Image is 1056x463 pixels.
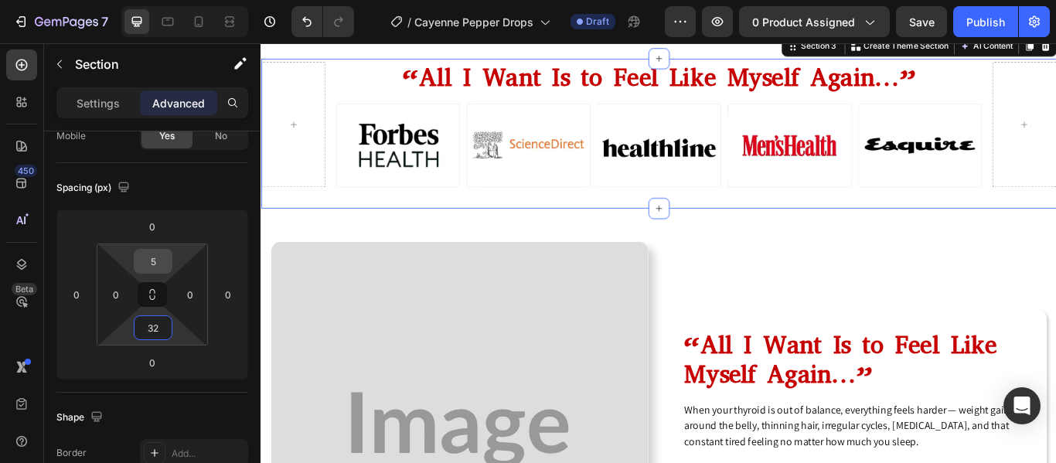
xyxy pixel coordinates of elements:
[216,283,240,306] input: 0
[137,215,168,238] input: 0
[137,351,168,374] input: 0
[159,129,175,143] span: Yes
[87,22,840,59] h2: “All I Want Is to Feel Like Myself Again…”
[414,14,533,30] span: Cayenne Pepper Drops
[56,407,106,428] div: Shape
[179,283,202,306] input: 0px
[739,6,890,37] button: 0 product assigned
[215,129,227,143] span: No
[56,129,86,143] div: Mobile
[896,6,947,37] button: Save
[77,95,120,111] p: Settings
[966,14,1005,30] div: Publish
[15,165,37,177] div: 450
[752,14,855,30] span: 0 product assigned
[172,447,244,461] div: Add...
[6,6,115,37] button: 7
[909,15,935,29] span: Save
[56,178,133,199] div: Spacing (px)
[586,15,609,29] span: Draft
[101,12,108,31] p: 7
[1003,387,1041,424] div: Open Intercom Messenger
[12,283,37,295] div: Beta
[104,283,128,306] input: 0px
[152,95,205,111] p: Advanced
[87,70,840,167] img: Alt Image
[953,6,1018,37] button: Publish
[492,333,901,405] h2: “All I Want Is to Feel Like Myself Again…”
[261,43,1056,463] iframe: Design area
[138,316,169,339] input: 32
[138,250,169,273] input: 5px
[65,283,88,306] input: 0
[407,14,411,30] span: /
[56,446,87,460] div: Border
[291,6,354,37] div: Undo/Redo
[75,55,202,73] p: Section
